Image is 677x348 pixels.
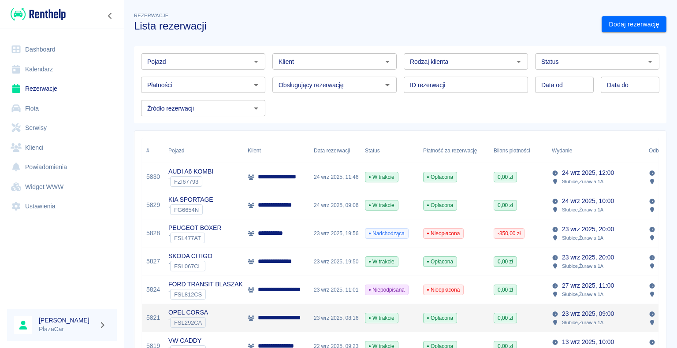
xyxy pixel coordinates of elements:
a: 5830 [146,172,160,181]
span: FSL292CA [171,319,205,326]
div: 24 wrz 2025, 11:46 [309,163,361,191]
button: Otwórz [250,102,262,115]
a: Rezerwacje [7,79,117,99]
span: FSL067CL [171,263,205,270]
div: Klient [248,138,261,163]
a: 5828 [146,229,160,238]
span: FSL477AT [171,235,205,241]
p: VW CADDY [168,336,206,345]
span: Nieopłacona [424,286,463,294]
p: 23 wrz 2025, 20:00 [562,253,614,262]
p: 27 wrz 2025, 11:00 [562,281,614,290]
a: 5821 [146,313,160,322]
span: 0,00 zł [494,314,517,322]
a: 5827 [146,257,160,266]
p: Słubice , Żurawia 1A [562,178,603,185]
div: Data rezerwacji [314,138,350,163]
span: Niepodpisana [365,286,408,294]
button: Otwórz [250,79,262,91]
p: 13 wrz 2025, 10:00 [562,337,614,347]
span: Opłacona [424,201,457,209]
span: Opłacona [424,258,457,266]
div: # [142,138,164,163]
div: Pojazd [168,138,184,163]
span: Opłacona [424,314,457,322]
div: Status [361,138,419,163]
div: # [146,138,149,163]
div: ` [168,204,213,215]
div: ` [168,317,208,328]
a: Klienci [7,138,117,158]
p: 24 wrz 2025, 10:00 [562,196,614,206]
a: Kalendarz [7,59,117,79]
h6: [PERSON_NAME] [39,316,95,325]
p: SKODA CITIGO [168,252,212,261]
div: ` [168,261,212,271]
div: ` [168,176,213,187]
a: Widget WWW [7,177,117,197]
div: Pojazd [164,138,243,163]
p: AUDI A6 KOMBI [168,167,213,176]
span: -350,00 zł [494,230,524,237]
span: FSL812CS [171,291,205,298]
span: W trakcie [365,201,398,209]
span: Rezerwacje [134,13,168,18]
span: W trakcie [365,314,398,322]
span: Nadchodząca [365,230,408,237]
div: 24 wrz 2025, 09:06 [309,191,361,219]
a: Renthelp logo [7,7,66,22]
p: PlazaCar [39,325,95,334]
span: Opłacona [424,173,457,181]
button: Otwórz [381,79,394,91]
button: Otwórz [381,56,394,68]
p: 23 wrz 2025, 09:00 [562,309,614,318]
p: Słubice , Żurawia 1A [562,206,603,214]
span: FG6654N [171,207,202,213]
a: Dodaj rezerwację [602,16,666,33]
p: KIA SPORTAGE [168,195,213,204]
p: Słubice , Żurawia 1A [562,290,603,298]
p: OPEL CORSA [168,308,208,317]
p: Słubice , Żurawia 1A [562,262,603,270]
span: FZI67793 [171,178,202,185]
button: Otwórz [644,56,656,68]
p: Słubice , Żurawia 1A [562,234,603,242]
div: Bilans płatności [489,138,547,163]
input: DD.MM.YYYY [601,77,659,93]
a: Serwisy [7,118,117,138]
div: 23 wrz 2025, 08:16 [309,304,361,332]
span: 0,00 zł [494,286,517,294]
div: Odbiór [649,138,665,163]
span: 0,00 zł [494,201,517,209]
img: Renthelp logo [11,7,66,22]
a: Ustawienia [7,196,117,216]
div: 23 wrz 2025, 19:50 [309,248,361,276]
span: 0,00 zł [494,258,517,266]
button: Otwórz [250,56,262,68]
p: FORD TRANSIT BLASZAK [168,280,243,289]
div: Płatność za rezerwację [423,138,477,163]
div: 23 wrz 2025, 19:56 [309,219,361,248]
div: Klient [243,138,309,163]
div: ` [168,289,243,300]
p: PEUGEOT BOXER [168,223,221,233]
div: Wydanie [547,138,644,163]
div: Płatność za rezerwację [419,138,489,163]
div: Status [365,138,380,163]
a: Dashboard [7,40,117,59]
button: Zwiń nawigację [104,10,117,22]
a: 5829 [146,200,160,210]
span: 0,00 zł [494,173,517,181]
div: 23 wrz 2025, 11:01 [309,276,361,304]
a: Powiadomienia [7,157,117,177]
div: Data rezerwacji [309,138,361,163]
h3: Lista rezerwacji [134,20,595,32]
div: Bilans płatności [494,138,530,163]
p: Słubice , Żurawia 1A [562,318,603,326]
input: DD.MM.YYYY [535,77,594,93]
span: W trakcie [365,258,398,266]
span: W trakcie [365,173,398,181]
a: Flota [7,99,117,118]
div: Wydanie [552,138,572,163]
div: ` [168,233,221,243]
